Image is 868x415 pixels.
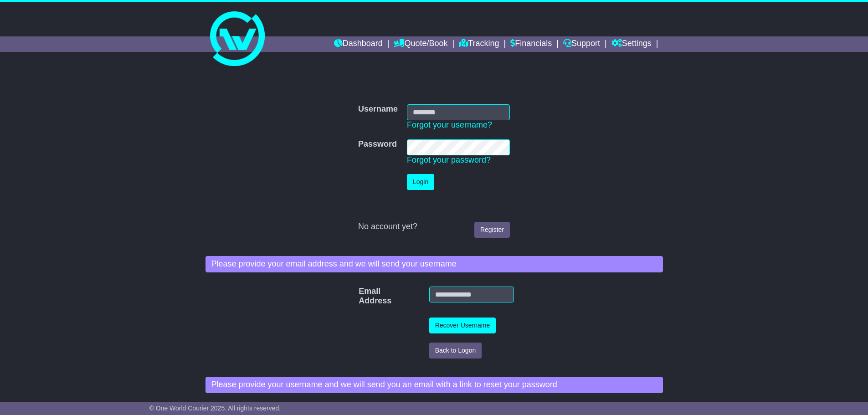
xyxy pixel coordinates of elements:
button: Login [407,174,434,190]
label: Password [358,139,397,149]
div: Please provide your email address and we will send your username [205,256,663,272]
a: Register [474,222,510,238]
span: © One World Courier 2025. All rights reserved. [149,405,281,412]
button: Back to Logon [429,343,482,359]
a: Forgot your username? [407,120,492,129]
div: Please provide your username and we will send you an email with a link to reset your password [205,377,663,393]
a: Tracking [459,36,499,52]
label: Username [358,104,398,114]
a: Financials [510,36,552,52]
a: Support [563,36,600,52]
label: Email Address [354,287,370,306]
button: Recover Username [429,318,496,333]
a: Dashboard [334,36,383,52]
a: Quote/Book [394,36,447,52]
a: Forgot your password? [407,155,491,164]
div: No account yet? [358,222,510,232]
a: Settings [611,36,652,52]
